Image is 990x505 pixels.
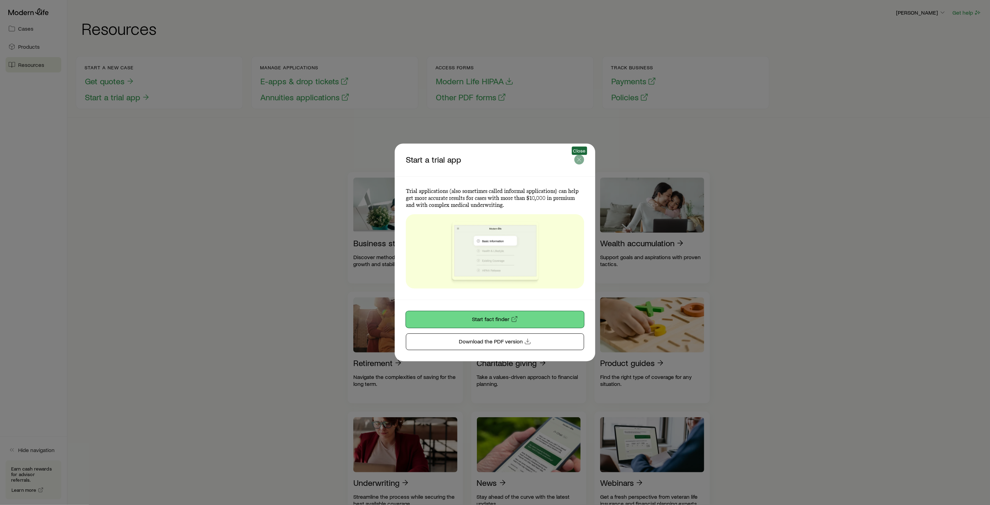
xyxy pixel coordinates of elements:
[406,334,584,350] a: Download the PDF version
[406,214,584,288] img: Start trial app
[406,188,584,209] p: Trial applications (also sometimes called informal applications) can help get more accurate resul...
[406,311,584,328] a: Start fact finder
[406,155,574,165] p: Start a trial app
[573,148,586,154] span: Close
